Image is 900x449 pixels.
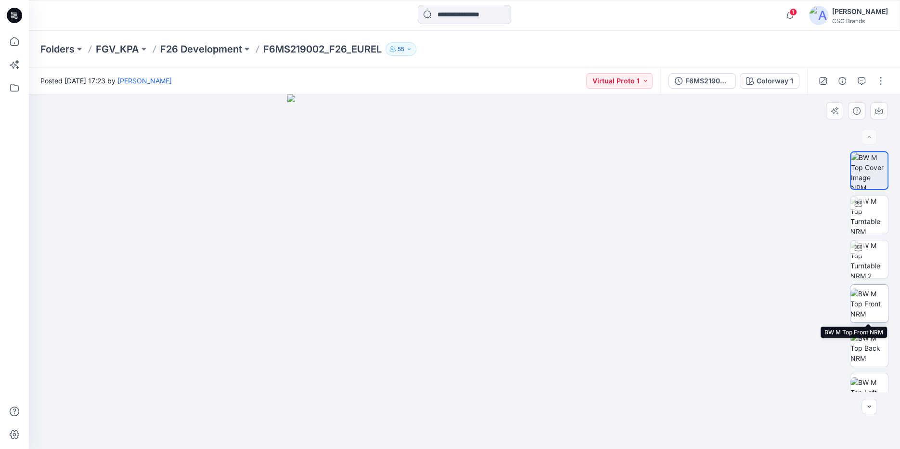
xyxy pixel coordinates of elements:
button: Details [835,73,850,89]
p: F6MS219002_F26_EUREL [263,42,382,56]
img: BW M Top Front NRM [850,289,888,319]
div: CSC Brands [832,17,888,25]
img: BW M Top Turntable NRM [850,196,888,234]
a: Folders [40,42,75,56]
button: 55 [386,42,416,56]
img: BW M Top Cover Image NRM [851,152,887,189]
span: 1 [789,8,797,16]
span: Posted [DATE] 17:23 by [40,76,172,86]
p: 55 [398,44,404,54]
img: eyJhbGciOiJIUzI1NiIsImtpZCI6IjAiLCJzbHQiOiJzZXMiLCJ0eXAiOiJKV1QifQ.eyJkYXRhIjp7InR5cGUiOiJzdG9yYW... [287,94,642,449]
img: avatar [809,6,828,25]
button: F6MS219002_F26_EUREL_VP1 [669,73,736,89]
div: [PERSON_NAME] [832,6,888,17]
a: FGV_KPA [96,42,139,56]
a: F26 Development [160,42,242,56]
div: Colorway 1 [757,76,793,86]
img: BW M Top Back NRM [850,333,888,363]
button: Colorway 1 [740,73,799,89]
a: [PERSON_NAME] [117,77,172,85]
img: BW M Top Left NRM [850,377,888,408]
div: F6MS219002_F26_EUREL_VP1 [685,76,730,86]
img: BW M Top Turntable NRM 2 [850,240,888,278]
